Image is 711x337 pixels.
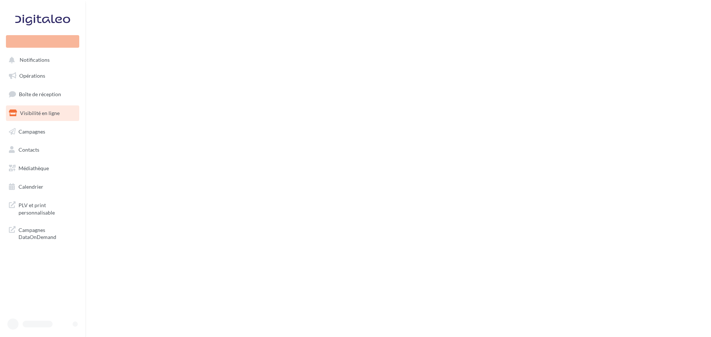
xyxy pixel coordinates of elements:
a: Médiathèque [4,161,81,176]
span: Notifications [20,57,50,63]
span: Boîte de réception [19,91,61,97]
span: Contacts [19,146,39,153]
a: Contacts [4,142,81,158]
a: Calendrier [4,179,81,195]
span: Médiathèque [19,165,49,171]
a: Campagnes [4,124,81,139]
a: Boîte de réception [4,86,81,102]
a: PLV et print personnalisable [4,197,81,219]
span: Visibilité en ligne [20,110,60,116]
a: Visibilité en ligne [4,105,81,121]
div: Nouvelle campagne [6,35,79,48]
span: Opérations [19,73,45,79]
a: Campagnes DataOnDemand [4,222,81,244]
span: Calendrier [19,183,43,190]
span: Campagnes [19,128,45,134]
span: Campagnes DataOnDemand [19,225,76,241]
a: Opérations [4,68,81,84]
span: PLV et print personnalisable [19,200,76,216]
